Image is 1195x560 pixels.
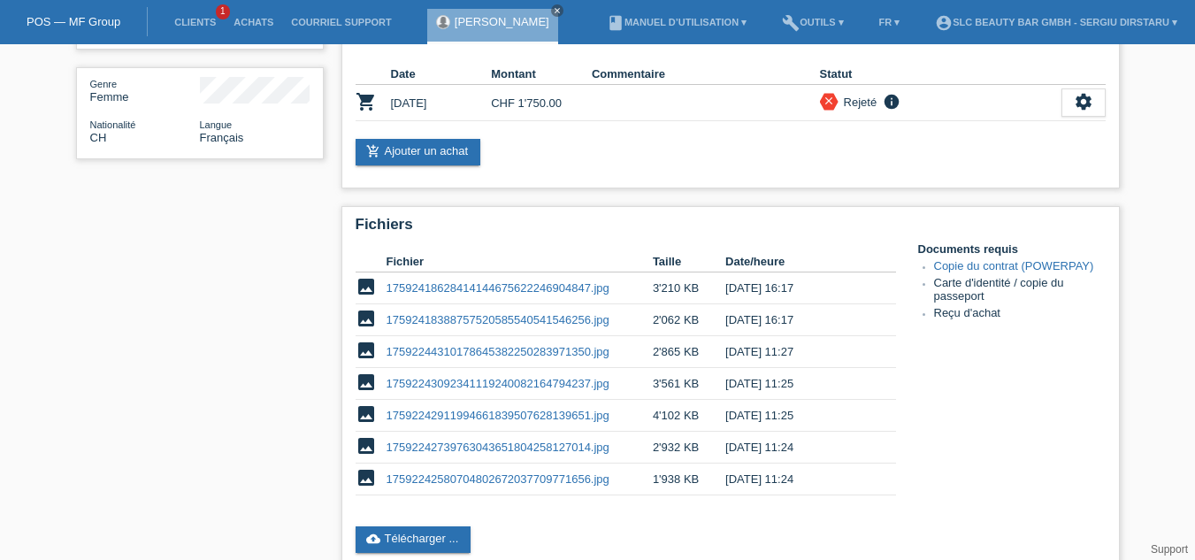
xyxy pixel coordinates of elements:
a: Support [1151,543,1188,556]
a: Achats [225,17,282,27]
a: Clients [165,17,225,27]
a: buildOutils ▾ [773,17,852,27]
a: Copie du contrat (POWERPAY) [934,259,1094,272]
i: settings [1074,92,1093,111]
td: 4'102 KB [653,400,725,432]
a: 17592244310178645382250283971350.jpg [387,345,609,358]
i: build [782,14,800,32]
div: Femme [90,77,200,104]
td: [DATE] 11:25 [725,368,870,400]
i: image [356,467,377,488]
a: 17592242911994661839507628139651.jpg [387,409,609,422]
td: CHF 1'750.00 [491,85,592,121]
a: POS — MF Group [27,15,120,28]
i: image [356,372,377,393]
th: Date [391,64,492,85]
span: Suisse [90,131,107,144]
a: [PERSON_NAME] [455,15,549,28]
a: 17592242739763043651804258127014.jpg [387,441,609,454]
th: Date/heure [725,251,870,272]
td: [DATE] 11:25 [725,400,870,432]
td: [DATE] 11:24 [725,464,870,495]
a: close [551,4,563,17]
td: 3'210 KB [653,272,725,304]
a: FR ▾ [870,17,909,27]
td: 1'938 KB [653,464,725,495]
td: 2'062 KB [653,304,725,336]
span: Genre [90,79,118,89]
h4: Documents requis [918,242,1106,256]
i: add_shopping_cart [366,144,380,158]
i: image [356,403,377,425]
td: [DATE] 11:27 [725,336,870,368]
a: cloud_uploadTélécharger ... [356,526,471,553]
th: Statut [820,64,1061,85]
a: 17592418628414144675622246904847.jpg [387,281,609,295]
th: Montant [491,64,592,85]
i: image [356,276,377,297]
a: bookManuel d’utilisation ▾ [598,17,755,27]
i: image [356,308,377,329]
a: 17592242580704802672037709771656.jpg [387,472,609,486]
i: book [607,14,624,32]
span: 1 [216,4,230,19]
th: Fichier [387,251,653,272]
i: image [356,340,377,361]
span: Nationalité [90,119,136,130]
span: Français [200,131,244,144]
td: [DATE] [391,85,492,121]
td: 3'561 KB [653,368,725,400]
i: cloud_upload [366,532,380,546]
td: [DATE] 16:17 [725,272,870,304]
i: POSP00028131 [356,91,377,112]
i: image [356,435,377,456]
td: [DATE] 11:24 [725,432,870,464]
a: account_circleSLC Beauty Bar GmbH - Sergiu Dirstaru ▾ [926,17,1186,27]
i: close [823,95,835,107]
h2: Fichiers [356,216,1106,242]
i: account_circle [935,14,953,32]
a: 17592243092341119240082164794237.jpg [387,377,609,390]
i: info [881,93,902,111]
li: Carte d'identité / copie du passeport [934,276,1106,306]
a: add_shopping_cartAjouter un achat [356,139,481,165]
td: 2'865 KB [653,336,725,368]
li: Reçu d'achat [934,306,1106,323]
td: [DATE] 16:17 [725,304,870,336]
a: 17592418388757520585540541546256.jpg [387,313,609,326]
i: close [553,6,562,15]
th: Taille [653,251,725,272]
td: 2'932 KB [653,432,725,464]
div: Rejeté [839,93,877,111]
th: Commentaire [592,64,820,85]
a: Courriel Support [282,17,400,27]
span: Langue [200,119,233,130]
